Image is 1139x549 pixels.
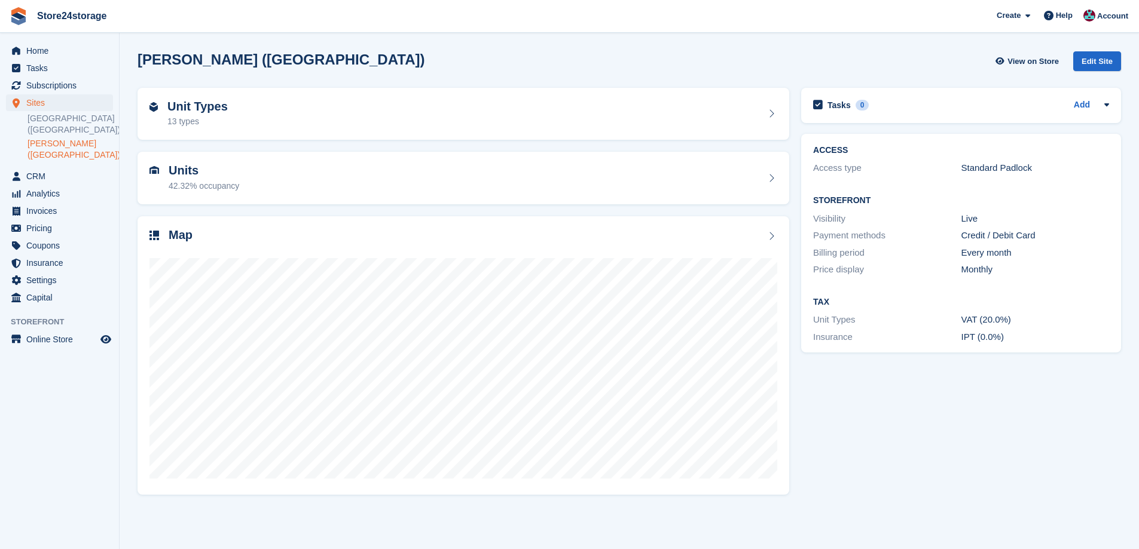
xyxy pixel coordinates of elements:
a: menu [6,289,113,306]
a: Units 42.32% occupancy [138,152,789,204]
div: IPT (0.0%) [961,330,1109,344]
span: Create [997,10,1021,22]
a: Map [138,216,789,495]
span: Sites [26,94,98,111]
h2: Units [169,164,239,177]
a: View on Store [994,51,1064,71]
h2: Tax [813,297,1109,307]
a: Unit Types 13 types [138,88,789,140]
img: map-icn-33ee37083ee616e46c38cad1a60f524a97daa1e2b2c8c0bc3eb3415660979fc1.svg [149,231,159,240]
h2: [PERSON_NAME] ([GEOGRAPHIC_DATA]) [138,51,425,68]
a: [GEOGRAPHIC_DATA] ([GEOGRAPHIC_DATA]) [28,113,113,136]
span: Insurance [26,254,98,271]
img: George [1083,10,1095,22]
span: Pricing [26,220,98,237]
span: Help [1056,10,1073,22]
div: Unit Types [813,313,961,327]
span: Coupons [26,237,98,254]
span: Tasks [26,60,98,76]
a: menu [6,331,113,348]
div: Visibility [813,212,961,226]
span: CRM [26,168,98,185]
a: Edit Site [1073,51,1121,76]
span: Home [26,42,98,59]
a: menu [6,168,113,185]
div: Insurance [813,330,961,344]
img: unit-icn-7be61d7bf1b0ce9d3e12c5938cc71ed9869f7b940bace4675aadf7bd6d80202e.svg [149,166,159,174]
div: 0 [856,100,869,111]
a: menu [6,254,113,271]
h2: Storefront [813,196,1109,206]
a: menu [6,60,113,76]
h2: ACCESS [813,146,1109,155]
span: Invoices [26,203,98,219]
a: menu [6,94,113,111]
span: Subscriptions [26,77,98,94]
span: Capital [26,289,98,306]
a: Add [1074,99,1090,112]
a: [PERSON_NAME] ([GEOGRAPHIC_DATA]) [28,138,113,161]
div: Live [961,212,1109,226]
div: Credit / Debit Card [961,229,1109,243]
h2: Map [169,228,193,242]
a: menu [6,42,113,59]
img: unit-type-icn-2b2737a686de81e16bb02015468b77c625bbabd49415b5ef34ead5e3b44a266d.svg [149,102,158,112]
div: Access type [813,161,961,175]
div: VAT (20.0%) [961,313,1109,327]
div: 13 types [167,115,228,128]
h2: Unit Types [167,100,228,114]
div: 42.32% occupancy [169,180,239,192]
div: Price display [813,263,961,277]
a: menu [6,272,113,289]
a: Preview store [99,332,113,346]
div: Payment methods [813,229,961,243]
span: Account [1097,10,1128,22]
span: Analytics [26,185,98,202]
span: Online Store [26,331,98,348]
span: View on Store [1007,56,1059,68]
a: Store24storage [32,6,112,26]
div: Billing period [813,246,961,260]
a: menu [6,77,113,94]
div: Standard Padlock [961,161,1109,175]
a: menu [6,185,113,202]
h2: Tasks [827,100,851,111]
div: Edit Site [1073,51,1121,71]
a: menu [6,203,113,219]
a: menu [6,237,113,254]
span: Storefront [11,316,119,328]
a: menu [6,220,113,237]
img: stora-icon-8386f47178a22dfd0bd8f6a31ec36ba5ce8667c1dd55bd0f319d3a0aa187defe.svg [10,7,28,25]
div: Every month [961,246,1109,260]
span: Settings [26,272,98,289]
div: Monthly [961,263,1109,277]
